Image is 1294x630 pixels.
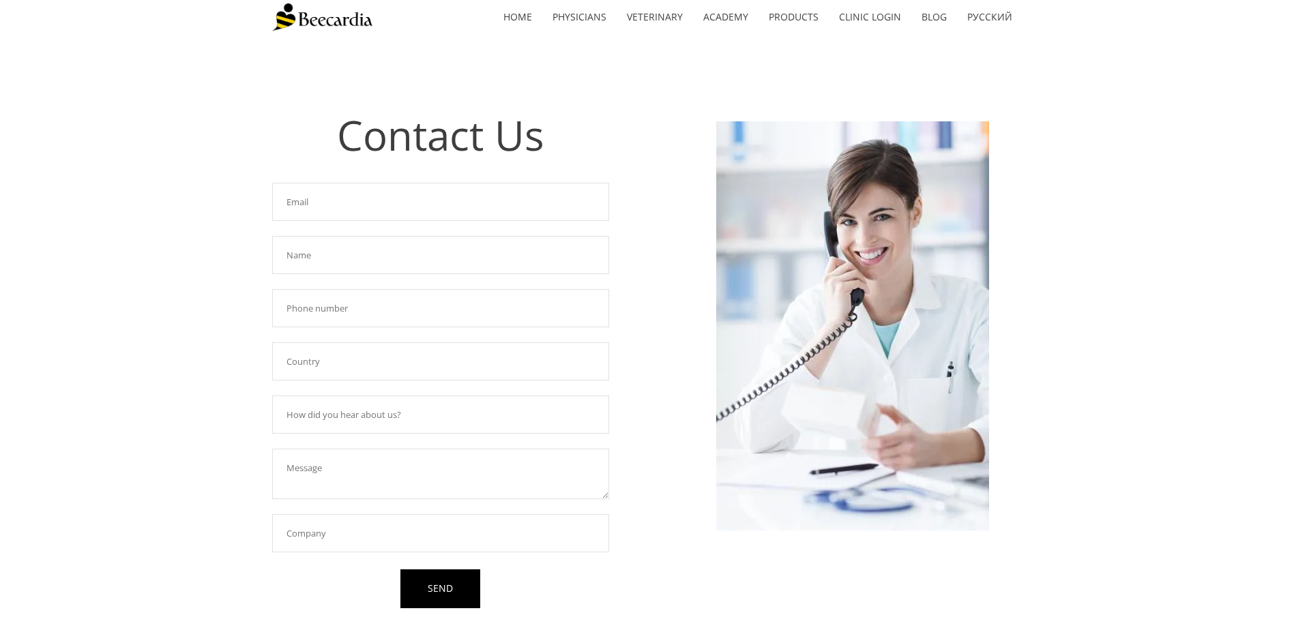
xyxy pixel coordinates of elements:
[693,1,759,33] a: Academy
[911,1,957,33] a: Blog
[542,1,617,33] a: Physicians
[272,289,609,327] input: Phone number
[272,395,609,434] input: How did you hear about us?
[272,514,609,552] input: Company
[617,1,693,33] a: Veterinary
[272,3,372,31] img: Beecardia
[957,1,1023,33] a: Русский
[759,1,829,33] a: Products
[337,107,544,163] span: Contact Us
[272,236,609,274] input: Name
[493,1,542,33] a: home
[272,342,609,380] input: Country
[829,1,911,33] a: Clinic Login
[400,569,480,608] a: SEND
[272,183,609,221] input: Email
